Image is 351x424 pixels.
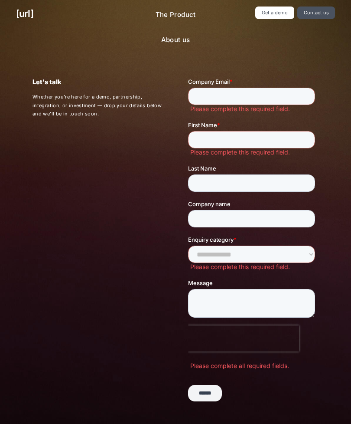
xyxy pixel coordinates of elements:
[16,7,33,21] a: [URL]
[32,93,163,118] p: Whether you’re here for a demo, partnership, integration, or investment — drop your details below...
[154,32,197,49] a: About us
[255,7,294,19] a: Get a demo
[32,77,163,88] p: Let's talk
[297,7,335,19] a: Contact us
[188,77,318,418] iframe: Form 0
[149,7,203,23] a: The Product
